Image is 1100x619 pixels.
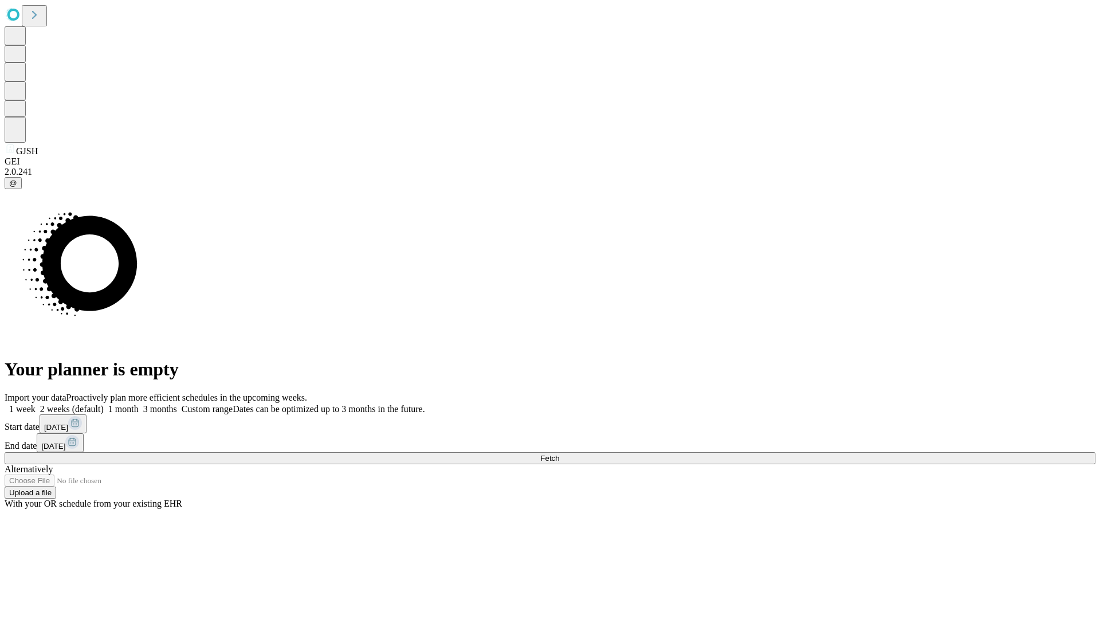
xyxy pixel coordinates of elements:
span: Fetch [540,454,559,463]
span: Alternatively [5,464,53,474]
button: [DATE] [40,414,87,433]
span: [DATE] [41,442,65,450]
button: [DATE] [37,433,84,452]
span: 1 week [9,404,36,414]
span: With your OR schedule from your existing EHR [5,499,182,508]
div: Start date [5,414,1095,433]
span: 1 month [108,404,139,414]
div: 2.0.241 [5,167,1095,177]
span: [DATE] [44,423,68,432]
span: Dates can be optimized up to 3 months in the future. [233,404,425,414]
button: @ [5,177,22,189]
span: GJSH [16,146,38,156]
span: Import your data [5,393,66,402]
button: Fetch [5,452,1095,464]
span: Proactively plan more efficient schedules in the upcoming weeks. [66,393,307,402]
span: @ [9,179,17,187]
div: GEI [5,156,1095,167]
span: Custom range [182,404,233,414]
span: 3 months [143,404,177,414]
h1: Your planner is empty [5,359,1095,380]
button: Upload a file [5,487,56,499]
span: 2 weeks (default) [40,404,104,414]
div: End date [5,433,1095,452]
